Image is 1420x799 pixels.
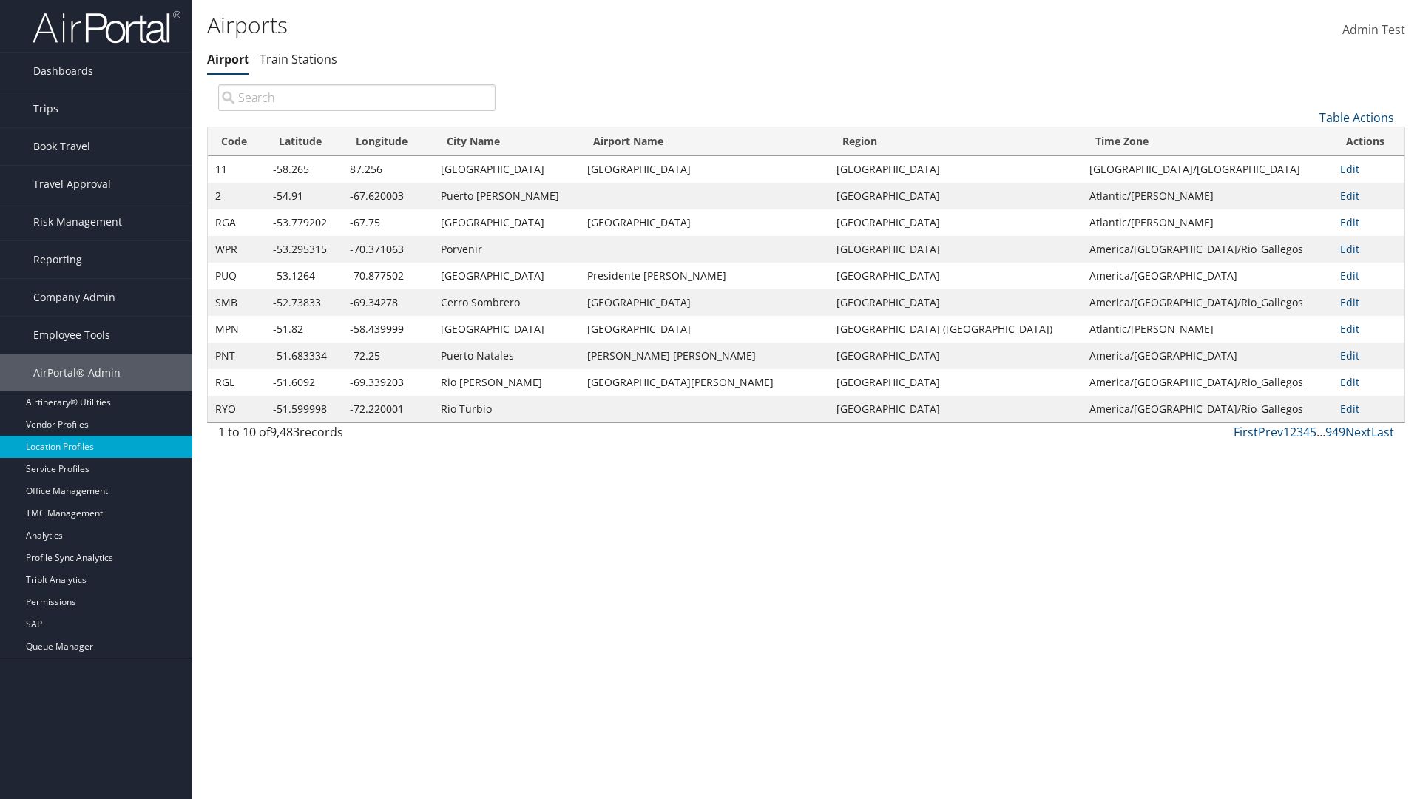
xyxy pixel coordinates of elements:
td: RYO [208,396,266,422]
td: [GEOGRAPHIC_DATA] [829,156,1082,183]
td: -52.73833 [266,289,342,316]
span: … [1316,424,1325,440]
td: [GEOGRAPHIC_DATA] [433,209,580,236]
td: [GEOGRAPHIC_DATA] [829,396,1082,422]
td: WPR [208,236,266,263]
td: [GEOGRAPHIC_DATA] [580,316,829,343]
td: Puerto [PERSON_NAME] [433,183,580,209]
td: [GEOGRAPHIC_DATA] [433,156,580,183]
td: America/[GEOGRAPHIC_DATA]/Rio_Gallegos [1082,396,1333,422]
a: Prev [1258,424,1283,440]
td: 2 [208,183,266,209]
td: Atlantic/[PERSON_NAME] [1082,316,1333,343]
a: Edit [1340,402,1359,416]
td: Rio Turbio [433,396,580,422]
td: [GEOGRAPHIC_DATA] ([GEOGRAPHIC_DATA]) [829,316,1082,343]
span: Admin Test [1342,21,1405,38]
td: -72.25 [342,343,433,369]
span: Trips [33,90,58,127]
a: Next [1345,424,1371,440]
span: Risk Management [33,203,122,240]
td: -69.34278 [342,289,433,316]
td: -53.295315 [266,236,342,263]
span: AirPortal® Admin [33,354,121,391]
td: [GEOGRAPHIC_DATA] [580,156,829,183]
h1: Airports [207,10,1006,41]
td: [GEOGRAPHIC_DATA] [829,209,1082,236]
td: America/[GEOGRAPHIC_DATA] [1082,343,1333,369]
a: 949 [1325,424,1345,440]
td: [GEOGRAPHIC_DATA] [829,236,1082,263]
td: [GEOGRAPHIC_DATA] [433,316,580,343]
th: Region: activate to sort column ascending [829,127,1082,156]
td: RGA [208,209,266,236]
td: -51.599998 [266,396,342,422]
a: Edit [1340,322,1359,336]
a: Edit [1340,162,1359,176]
td: -70.877502 [342,263,433,289]
th: City Name: activate to sort column ascending [433,127,580,156]
td: Puerto Natales [433,343,580,369]
td: America/[GEOGRAPHIC_DATA] [1082,263,1333,289]
td: -69.339203 [342,369,433,396]
td: [GEOGRAPHIC_DATA]/[GEOGRAPHIC_DATA] [1082,156,1333,183]
td: 11 [208,156,266,183]
td: 87.256 [342,156,433,183]
a: Airport [207,51,249,67]
td: -67.620003 [342,183,433,209]
td: America/[GEOGRAPHIC_DATA]/Rio_Gallegos [1082,369,1333,396]
th: Airport Name: activate to sort column ascending [580,127,829,156]
th: Actions [1333,127,1404,156]
a: Edit [1340,215,1359,229]
span: Travel Approval [33,166,111,203]
td: PNT [208,343,266,369]
td: America/[GEOGRAPHIC_DATA]/Rio_Gallegos [1082,236,1333,263]
a: 4 [1303,424,1310,440]
td: MPN [208,316,266,343]
th: Code: activate to sort column ascending [208,127,266,156]
a: Edit [1340,295,1359,309]
a: Table Actions [1319,109,1394,126]
td: Rio [PERSON_NAME] [433,369,580,396]
td: -51.6092 [266,369,342,396]
td: SMB [208,289,266,316]
input: Search [218,84,496,111]
td: Atlantic/[PERSON_NAME] [1082,209,1333,236]
td: Porvenir [433,236,580,263]
div: 1 to 10 of records [218,423,496,448]
th: Longitude: activate to sort column ascending [342,127,433,156]
td: [GEOGRAPHIC_DATA] [433,263,580,289]
span: Company Admin [33,279,115,316]
td: Cerro Sombrero [433,289,580,316]
td: PUQ [208,263,266,289]
td: -72.220001 [342,396,433,422]
span: Employee Tools [33,317,110,354]
a: Edit [1340,189,1359,203]
td: Atlantic/[PERSON_NAME] [1082,183,1333,209]
td: -67.75 [342,209,433,236]
a: Edit [1340,242,1359,256]
a: Edit [1340,375,1359,389]
td: -54.91 [266,183,342,209]
td: [GEOGRAPHIC_DATA] [829,343,1082,369]
td: -70.371063 [342,236,433,263]
td: -51.683334 [266,343,342,369]
td: RGL [208,369,266,396]
td: [GEOGRAPHIC_DATA] [829,369,1082,396]
a: 2 [1290,424,1296,440]
td: [GEOGRAPHIC_DATA] [829,183,1082,209]
span: Dashboards [33,53,93,90]
a: Edit [1340,348,1359,363]
td: -51.82 [266,316,342,343]
a: 1 [1283,424,1290,440]
td: [GEOGRAPHIC_DATA][PERSON_NAME] [580,369,829,396]
span: Reporting [33,241,82,278]
a: Edit [1340,269,1359,283]
td: -53.1264 [266,263,342,289]
span: 9,483 [270,424,300,440]
a: Train Stations [260,51,337,67]
td: -58.265 [266,156,342,183]
td: Presidente [PERSON_NAME] [580,263,829,289]
a: First [1234,424,1258,440]
a: Admin Test [1342,7,1405,53]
